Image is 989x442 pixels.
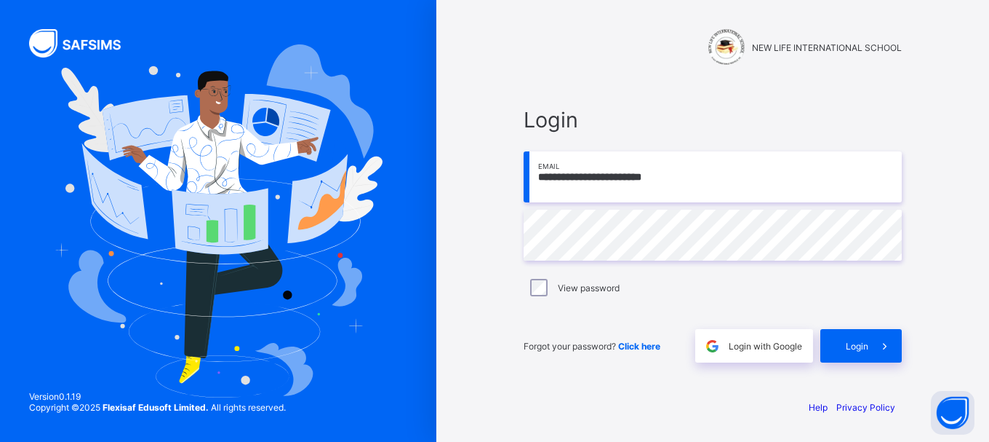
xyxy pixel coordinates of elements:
[704,338,721,355] img: google.396cfc9801f0270233282035f929180a.svg
[524,107,902,133] span: Login
[29,391,286,402] span: Version 0.1.19
[558,283,620,293] label: View password
[846,341,868,352] span: Login
[836,402,895,413] a: Privacy Policy
[54,44,383,398] img: Hero Image
[752,42,902,53] span: NEW LIFE INTERNATIONAL SCHOOL
[29,402,286,413] span: Copyright © 2025 All rights reserved.
[29,29,138,58] img: SAFSIMS Logo
[618,341,660,352] a: Click here
[729,341,802,352] span: Login with Google
[524,341,660,352] span: Forgot your password?
[931,391,974,435] button: Open asap
[103,402,209,413] strong: Flexisaf Edusoft Limited.
[809,402,828,413] a: Help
